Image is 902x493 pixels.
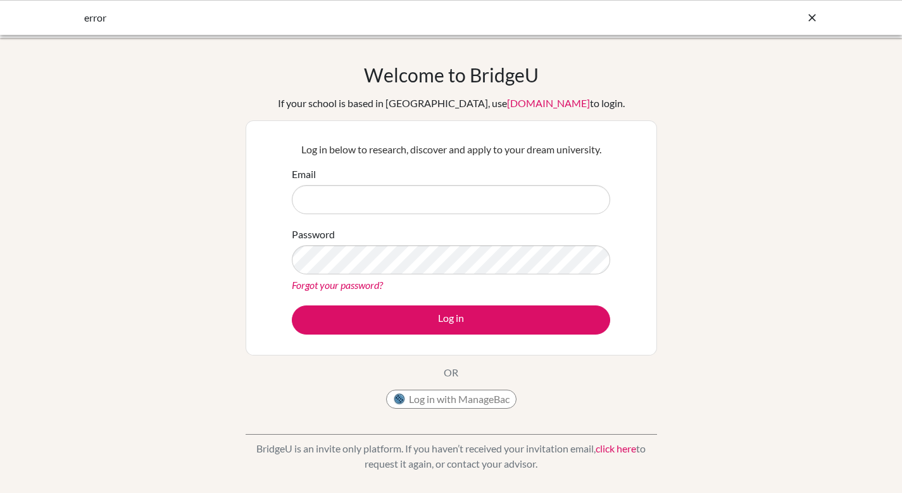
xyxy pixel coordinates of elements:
[278,96,625,111] div: If your school is based in [GEOGRAPHIC_DATA], use to login.
[84,10,629,25] div: error
[444,365,458,380] p: OR
[364,63,539,86] h1: Welcome to BridgeU
[292,305,610,335] button: Log in
[596,442,636,454] a: click here
[507,97,590,109] a: [DOMAIN_NAME]
[246,441,657,471] p: BridgeU is an invite only platform. If you haven’t received your invitation email, to request it ...
[292,167,316,182] label: Email
[292,227,335,242] label: Password
[292,279,383,291] a: Forgot your password?
[292,142,610,157] p: Log in below to research, discover and apply to your dream university.
[386,390,517,409] button: Log in with ManageBac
